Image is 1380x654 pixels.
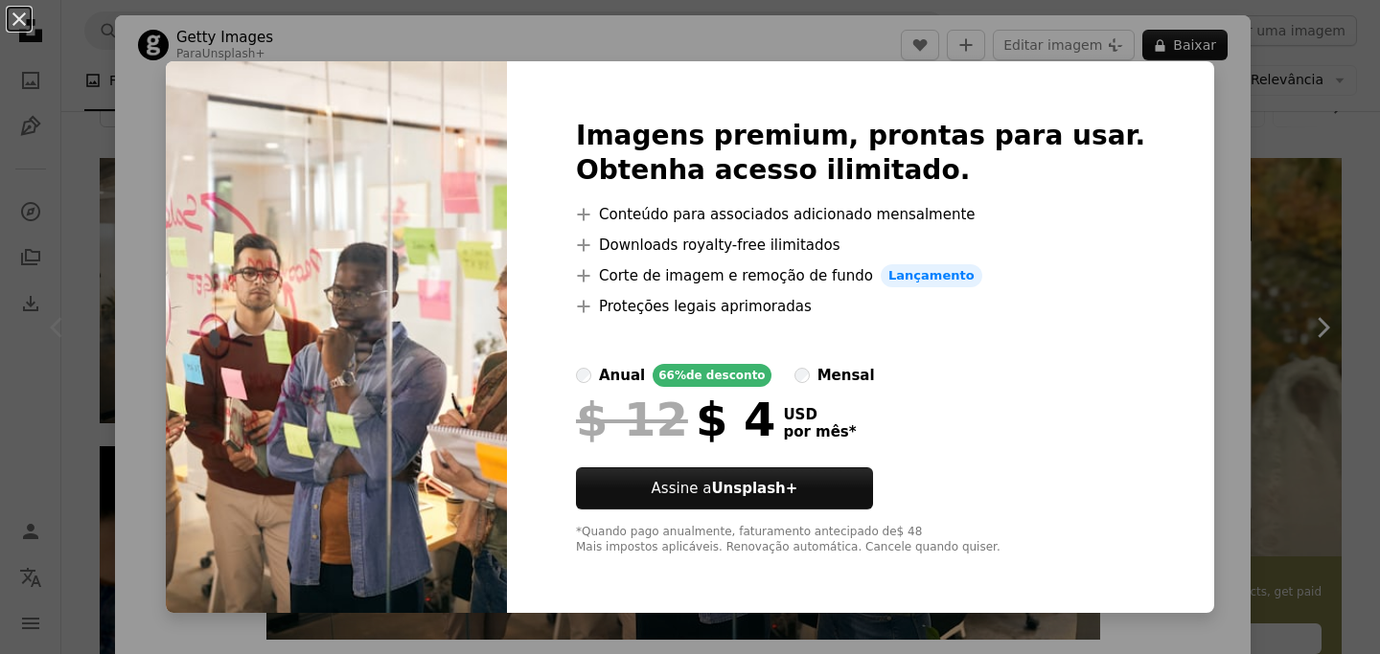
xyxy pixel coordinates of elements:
li: Conteúdo para associados adicionado mensalmente [576,203,1145,226]
h2: Imagens premium, prontas para usar. Obtenha acesso ilimitado. [576,119,1145,188]
strong: Unsplash+ [711,480,797,497]
div: anual [599,364,645,387]
li: Corte de imagem e remoção de fundo [576,264,1145,287]
li: Downloads royalty-free ilimitados [576,234,1145,257]
span: USD [783,406,856,423]
div: mensal [817,364,875,387]
input: anual66%de desconto [576,368,591,383]
span: $ 12 [576,395,688,444]
input: mensal [794,368,810,383]
div: $ 4 [576,395,775,444]
img: premium_photo-1661962226606-514d1b28b183 [166,61,507,613]
span: por mês * [783,423,856,440]
div: *Quando pago anualmente, faturamento antecipado de $ 48 Mais impostos aplicáveis. Renovação autom... [576,525,1145,555]
span: Lançamento [881,264,982,287]
button: Assine aUnsplash+ [576,467,873,509]
li: Proteções legais aprimoradas [576,295,1145,318]
div: 66% de desconto [653,364,770,387]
